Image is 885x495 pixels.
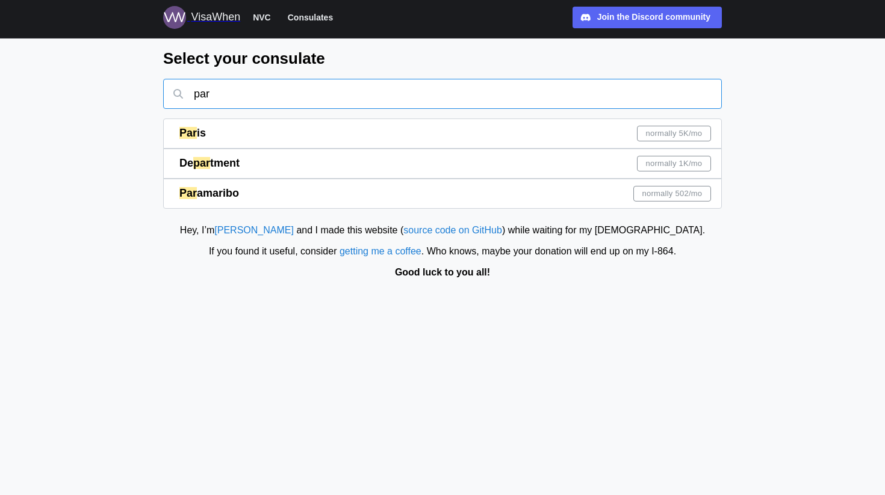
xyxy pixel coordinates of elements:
div: Good luck to you all! [6,265,879,280]
span: NVC [253,10,271,25]
div: Hey, I’m and I made this website ( ) while waiting for my [DEMOGRAPHIC_DATA]. [6,223,879,238]
mark: Par [179,187,197,199]
div: VisaWhen [191,9,240,26]
input: Atlantis [163,79,722,109]
div: Join the Discord community [597,11,710,24]
span: Consulates [288,10,333,25]
h2: Select your consulate [163,48,722,69]
span: normally 5K /mo [646,126,703,141]
a: Departmentnormally 1K/mo [163,149,722,179]
span: normally 1K /mo [646,156,703,171]
a: source code on GitHub [403,225,502,235]
span: is [197,127,206,139]
button: Consulates [282,10,338,25]
button: NVC [247,10,276,25]
a: Logo for VisaWhen VisaWhen [163,6,240,29]
mark: par [193,157,210,169]
span: De [179,157,193,169]
a: getting me a coffee [340,246,421,256]
mark: Par [179,127,197,139]
span: normally 502 /mo [642,186,702,201]
div: If you found it useful, consider . Who knows, maybe your donation will end up on my I‑864. [6,244,879,259]
span: amaribo [197,187,239,199]
span: tment [210,157,240,169]
a: Parisnormally 5K/mo [163,118,722,149]
a: [PERSON_NAME] [214,225,294,235]
a: Join the Discord community [573,7,722,28]
a: Paramaribonormally 502/mo [163,179,722,209]
img: Logo for VisaWhen [163,6,186,29]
